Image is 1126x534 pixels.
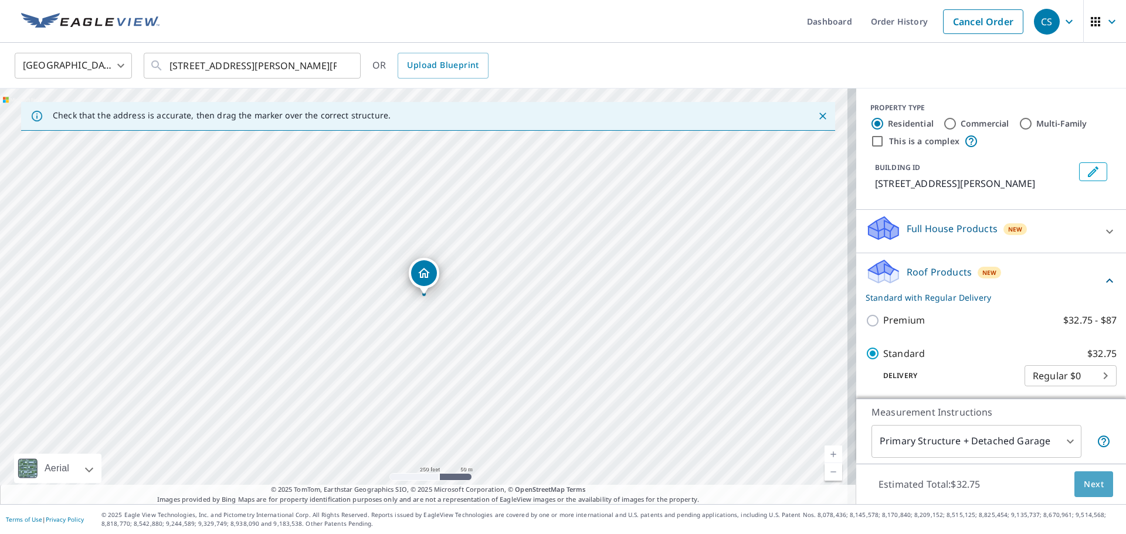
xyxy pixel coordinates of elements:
[398,53,488,79] a: Upload Blueprint
[21,13,160,30] img: EV Logo
[372,53,489,79] div: OR
[1034,9,1060,35] div: CS
[875,162,920,172] p: BUILDING ID
[15,49,132,82] div: [GEOGRAPHIC_DATA]
[883,346,925,361] p: Standard
[943,9,1023,34] a: Cancel Order
[825,463,842,481] a: Current Level 17, Zoom Out
[101,511,1120,528] p: © 2025 Eagle View Technologies, Inc. and Pictometry International Corp. All Rights Reserved. Repo...
[870,103,1112,113] div: PROPERTY TYPE
[14,454,101,483] div: Aerial
[407,58,479,73] span: Upload Blueprint
[1008,225,1023,234] span: New
[409,258,439,294] div: Dropped pin, building 1, Residential property, 2101 Burgess Dr Springfield, IL 62711
[825,445,842,463] a: Current Level 17, Zoom In
[271,485,586,495] span: © 2025 TomTom, Earthstar Geographics SIO, © 2025 Microsoft Corporation, ©
[515,485,564,494] a: OpenStreetMap
[567,485,586,494] a: Terms
[866,258,1117,304] div: Roof ProductsNewStandard with Regular Delivery
[907,222,998,236] p: Full House Products
[1025,359,1117,392] div: Regular $0
[1097,434,1111,448] span: Your report will include the primary structure and a detached garage if one exists.
[982,268,997,277] span: New
[1087,346,1117,361] p: $32.75
[1084,477,1104,492] span: Next
[815,108,830,124] button: Close
[6,516,84,523] p: |
[871,425,1081,458] div: Primary Structure + Detached Garage
[1036,118,1087,130] label: Multi-Family
[41,454,73,483] div: Aerial
[1074,471,1113,498] button: Next
[888,118,934,130] label: Residential
[1079,162,1107,181] button: Edit building 1
[866,215,1117,248] div: Full House ProductsNew
[1063,313,1117,328] p: $32.75 - $87
[875,176,1074,191] p: [STREET_ADDRESS][PERSON_NAME]
[907,265,972,279] p: Roof Products
[866,370,1025,381] p: Delivery
[866,291,1103,304] p: Standard with Regular Delivery
[46,515,84,523] a: Privacy Policy
[169,49,337,82] input: Search by address or latitude-longitude
[6,515,42,523] a: Terms of Use
[889,135,959,147] label: This is a complex
[883,313,925,328] p: Premium
[869,471,989,497] p: Estimated Total: $32.75
[961,118,1009,130] label: Commercial
[53,110,391,121] p: Check that the address is accurate, then drag the marker over the correct structure.
[871,405,1111,419] p: Measurement Instructions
